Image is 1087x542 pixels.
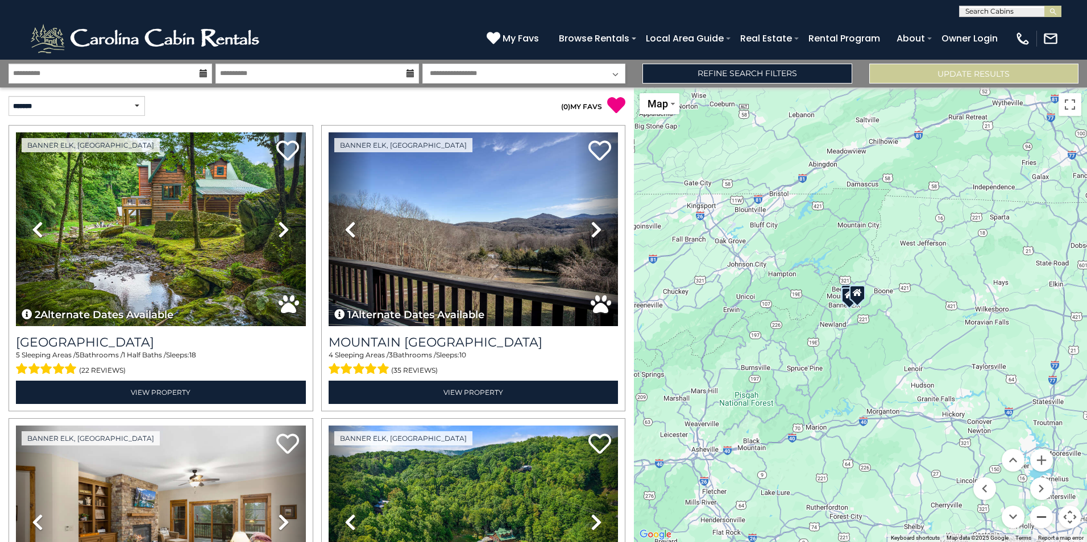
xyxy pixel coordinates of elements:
[16,351,20,359] span: 5
[561,102,570,111] span: ( )
[735,28,798,48] a: Real Estate
[640,93,679,114] button: Change map style
[563,102,568,111] span: 0
[16,335,306,350] h3: Eagle Ridge Falls
[28,22,264,56] img: White-1-2.png
[561,102,602,111] a: (0)MY FAVS
[276,432,299,457] a: Add to favorites
[16,381,306,404] a: View Property
[35,308,40,323] span: 2
[947,535,1009,541] span: Map data ©2025 Google
[391,363,438,378] span: (35 reviews)
[1002,449,1024,472] button: Move up
[189,351,196,359] span: 18
[22,138,160,152] a: Banner Elk, [GEOGRAPHIC_DATA]
[803,28,886,48] a: Rental Program
[22,431,160,445] a: Banner Elk, [GEOGRAPHIC_DATA]
[329,351,333,359] span: 4
[1059,506,1081,528] button: Map camera controls
[16,350,306,377] div: Sleeping Areas / Bathrooms / Sleeps:
[1038,535,1084,541] a: Report a map error
[329,381,619,404] a: View Property
[76,351,80,359] span: 5
[503,31,539,45] span: My Favs
[123,351,166,359] span: 1 Half Baths /
[334,431,472,445] a: Banner Elk, [GEOGRAPHIC_DATA]
[1002,506,1024,528] button: Move down
[588,432,611,457] a: Add to favorites
[1015,535,1031,541] a: Terms (opens in new tab)
[973,477,996,500] button: Move left
[637,527,674,542] a: Open this area in Google Maps (opens a new window)
[588,139,611,164] a: Add to favorites
[553,28,635,48] a: Browse Rentals
[329,350,619,377] div: Sleeping Areas / Bathrooms / Sleeps:
[334,308,484,323] button: 1Alternate Dates Available
[329,335,619,350] a: Mountain [GEOGRAPHIC_DATA]
[329,335,619,350] h3: Mountain Skye Lodge
[276,139,299,164] a: Add to favorites
[936,28,1003,48] a: Owner Login
[1015,31,1031,47] img: phone-regular-white.png
[389,351,393,359] span: 3
[487,31,542,46] a: My Favs
[869,64,1078,84] button: Update Results
[648,98,668,110] span: Map
[637,527,674,542] img: Google
[1059,93,1081,116] button: Toggle fullscreen view
[1043,31,1059,47] img: mail-regular-white.png
[16,335,306,350] a: [GEOGRAPHIC_DATA]
[347,308,351,323] span: 1
[1030,506,1053,528] button: Zoom out
[79,363,126,378] span: (22 reviews)
[640,28,729,48] a: Local Area Guide
[1030,449,1053,472] button: Zoom in
[329,132,619,326] img: thumbnail_163266185.jpeg
[334,138,472,152] a: Banner Elk, [GEOGRAPHIC_DATA]
[1030,477,1053,500] button: Move right
[891,534,940,542] button: Keyboard shortcuts
[891,28,931,48] a: About
[459,351,466,359] span: 10
[22,308,173,323] button: 2Alternate Dates Available
[16,132,306,326] img: thumbnail_163277844.jpeg
[642,64,852,84] a: Refine Search Filters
